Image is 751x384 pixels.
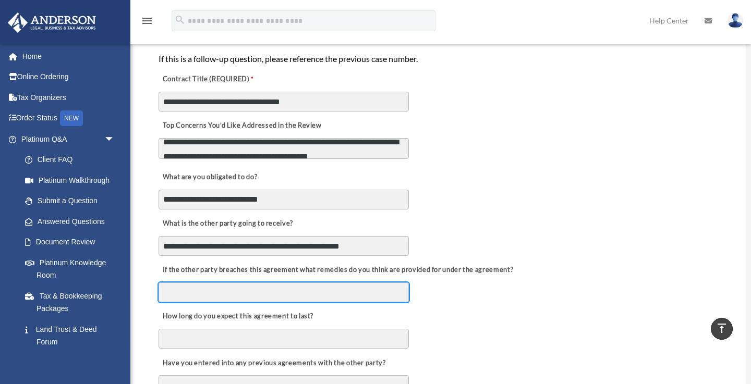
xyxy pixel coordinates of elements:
[7,67,130,88] a: Online Ordering
[15,252,130,286] a: Platinum Knowledge Room
[159,119,324,133] label: Top Concerns You’d Like Addressed in the Review
[159,309,316,324] label: How long do you expect this agreement to last?
[7,108,130,129] a: Order StatusNEW
[174,14,186,26] i: search
[159,170,263,185] label: What are you obligated to do?
[711,318,733,340] a: vertical_align_top
[7,46,130,67] a: Home
[7,87,130,108] a: Tax Organizers
[15,150,130,170] a: Client FAQ
[159,217,296,231] label: What is the other party going to receive?
[15,319,130,352] a: Land Trust & Deed Forum
[728,13,743,28] img: User Pic
[159,356,389,370] label: Have you entered into any previous agreements with the other party?
[159,25,720,65] div: The standard turnaround time for contract review is 7-10 Business Days. Expedite options and pric...
[5,13,99,33] img: Anderson Advisors Platinum Portal
[104,129,125,150] span: arrow_drop_down
[159,72,263,87] label: Contract Title (REQUIRED)
[141,18,153,27] a: menu
[15,170,130,191] a: Platinum Walkthrough
[141,15,153,27] i: menu
[15,286,130,319] a: Tax & Bookkeeping Packages
[15,191,130,212] a: Submit a Question
[60,110,83,126] div: NEW
[15,211,130,232] a: Answered Questions
[159,263,516,278] label: If the other party breaches this agreement what remedies do you think are provided for under the ...
[7,129,130,150] a: Platinum Q&Aarrow_drop_down
[15,232,125,253] a: Document Review
[716,322,728,335] i: vertical_align_top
